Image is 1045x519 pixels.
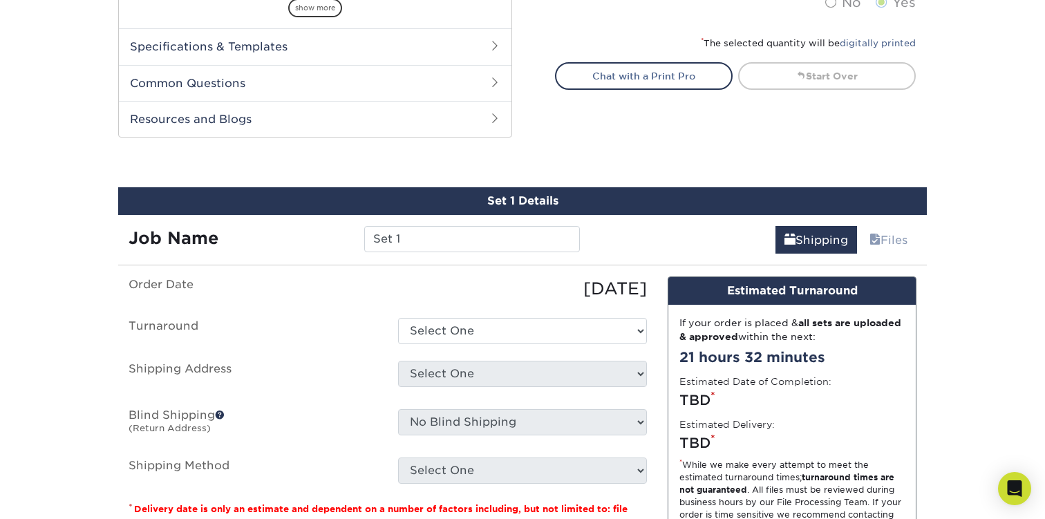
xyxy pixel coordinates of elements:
small: The selected quantity will be [701,38,916,48]
a: Files [860,226,916,254]
input: Enter a job name [364,226,579,252]
span: shipping [784,234,795,247]
span: files [869,234,881,247]
strong: turnaround times are not guaranteed [679,472,894,495]
a: Chat with a Print Pro [555,62,733,90]
label: Blind Shipping [118,409,388,441]
a: Start Over [738,62,916,90]
label: Estimated Delivery: [679,417,775,431]
div: Open Intercom Messenger [998,472,1031,505]
h2: Specifications & Templates [119,28,511,64]
h2: Common Questions [119,65,511,101]
label: Shipping Address [118,361,388,393]
h2: Resources and Blogs [119,101,511,137]
div: TBD [679,390,905,411]
a: Shipping [775,226,857,254]
div: [DATE] [388,276,657,301]
small: (Return Address) [129,423,211,433]
label: Order Date [118,276,388,301]
div: If your order is placed & within the next: [679,316,905,344]
label: Estimated Date of Completion: [679,375,831,388]
div: 21 hours 32 minutes [679,347,905,368]
label: Shipping Method [118,457,388,484]
div: Set 1 Details [118,187,927,215]
div: Estimated Turnaround [668,277,916,305]
div: TBD [679,433,905,453]
a: digitally printed [840,38,916,48]
label: Turnaround [118,318,388,344]
iframe: Google Customer Reviews [3,477,117,514]
strong: Job Name [129,228,218,248]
